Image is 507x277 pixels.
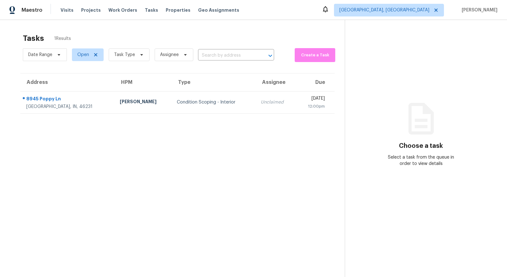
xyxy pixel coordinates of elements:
[77,52,89,58] span: Open
[177,99,251,105] div: Condition Scoping - Interior
[459,7,497,13] span: [PERSON_NAME]
[28,52,52,58] span: Date Range
[198,7,239,13] span: Geo Assignments
[172,73,256,91] th: Type
[22,7,42,13] span: Maestro
[81,7,101,13] span: Projects
[198,51,256,60] input: Search by address
[23,35,44,41] h2: Tasks
[61,7,74,13] span: Visits
[301,103,325,110] div: 12:00pm
[339,7,429,13] span: [GEOGRAPHIC_DATA], [GEOGRAPHIC_DATA]
[383,154,459,167] div: Select a task from the queue in order to view details
[120,98,167,106] div: [PERSON_NAME]
[266,51,275,60] button: Open
[399,143,443,149] h3: Choose a task
[108,7,137,13] span: Work Orders
[301,95,325,103] div: [DATE]
[295,48,335,62] button: Create a Task
[160,52,179,58] span: Assignee
[26,104,110,110] div: [GEOGRAPHIC_DATA], IN, 46231
[166,7,190,13] span: Properties
[298,52,332,59] span: Create a Task
[261,99,291,105] div: Unclaimed
[114,52,135,58] span: Task Type
[54,35,71,42] span: 1 Results
[115,73,172,91] th: HPM
[20,73,115,91] th: Address
[296,73,335,91] th: Due
[256,73,296,91] th: Assignee
[145,8,158,12] span: Tasks
[26,96,110,104] div: 8945 Poppy Ln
